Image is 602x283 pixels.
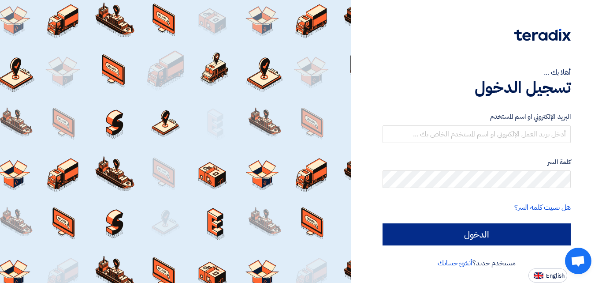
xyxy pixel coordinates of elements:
[383,258,571,268] div: مستخدم جديد؟
[383,223,571,245] input: الدخول
[514,202,571,213] a: هل نسيت كلمة السر؟
[565,248,591,274] a: Open chat
[383,112,571,122] label: البريد الإلكتروني او اسم المستخدم
[383,125,571,143] input: أدخل بريد العمل الإلكتروني او اسم المستخدم الخاص بك ...
[534,272,543,279] img: en-US.png
[383,157,571,167] label: كلمة السر
[438,258,472,268] a: أنشئ حسابك
[546,273,565,279] span: English
[383,67,571,78] div: أهلا بك ...
[528,268,567,283] button: English
[383,78,571,97] h1: تسجيل الدخول
[514,29,571,41] img: Teradix logo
